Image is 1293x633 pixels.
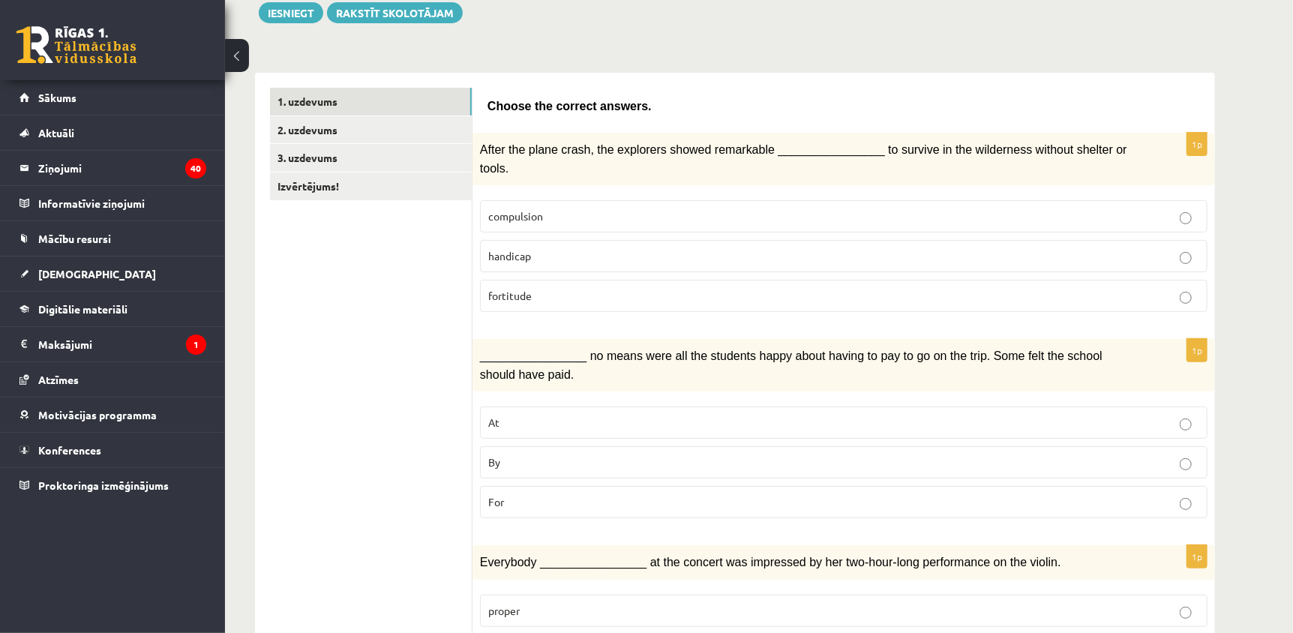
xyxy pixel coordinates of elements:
input: For [1180,498,1192,510]
span: ________________ no means were all the students happy about having to pay to go on the trip. Some... [480,349,1102,380]
input: fortitude [1180,292,1192,304]
a: Mācību resursi [19,221,206,256]
a: Rakstīt skolotājam [327,2,463,23]
input: handicap [1180,252,1192,264]
span: handicap [488,249,531,262]
a: Sākums [19,80,206,115]
p: 1p [1186,338,1207,362]
p: 1p [1186,544,1207,568]
a: Izvērtējums! [270,172,472,200]
a: Digitālie materiāli [19,292,206,326]
a: Informatīvie ziņojumi [19,186,206,220]
span: Sākums [38,91,76,104]
legend: Informatīvie ziņojumi [38,186,206,220]
span: Atzīmes [38,373,79,386]
input: At [1180,418,1192,430]
span: Motivācijas programma [38,408,157,421]
span: Everybody ________________ at the concert was impressed by her two-hour-long performance on the v... [480,556,1061,568]
span: Choose the correct answers. [487,100,652,112]
input: By [1180,458,1192,470]
i: 1 [186,334,206,355]
a: Aktuāli [19,115,206,150]
a: Motivācijas programma [19,397,206,432]
span: At [488,415,499,429]
input: compulsion [1180,212,1192,224]
a: Ziņojumi40 [19,151,206,185]
legend: Ziņojumi [38,151,206,185]
i: 40 [185,158,206,178]
button: Iesniegt [259,2,323,23]
span: After the plane crash, the explorers showed remarkable ________________ to survive in the wildern... [480,143,1127,174]
a: 2. uzdevums [270,116,472,144]
a: Atzīmes [19,362,206,397]
legend: Maksājumi [38,327,206,361]
a: Proktoringa izmēģinājums [19,468,206,502]
span: Proktoringa izmēģinājums [38,478,169,492]
span: Mācību resursi [38,232,111,245]
a: Konferences [19,433,206,467]
span: For [488,495,504,508]
span: proper [488,604,520,617]
a: Rīgas 1. Tālmācības vidusskola [16,26,136,64]
span: fortitude [488,289,532,302]
a: 3. uzdevums [270,144,472,172]
span: By [488,455,500,469]
input: proper [1180,607,1192,619]
span: compulsion [488,209,543,223]
a: 1. uzdevums [270,88,472,115]
span: [DEMOGRAPHIC_DATA] [38,267,156,280]
p: 1p [1186,132,1207,156]
span: Digitālie materiāli [38,302,127,316]
span: Konferences [38,443,101,457]
a: Maksājumi1 [19,327,206,361]
a: [DEMOGRAPHIC_DATA] [19,256,206,291]
span: Aktuāli [38,126,74,139]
